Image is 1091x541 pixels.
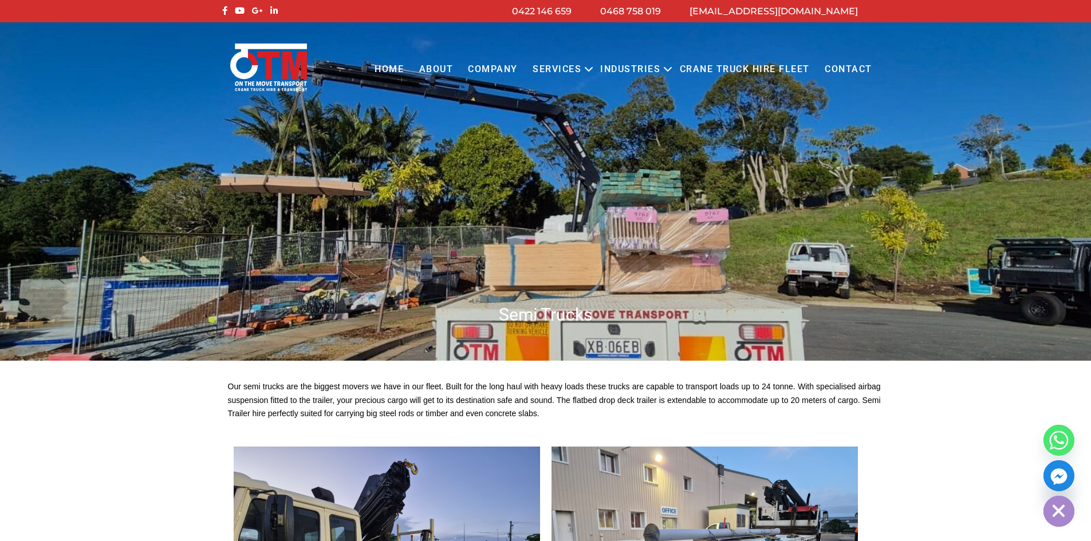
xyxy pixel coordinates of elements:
[672,54,817,85] a: Crane Truck Hire Fleet
[817,54,880,85] a: Contact
[460,54,525,85] a: COMPANY
[411,54,460,85] a: About
[690,6,858,17] a: [EMAIL_ADDRESS][DOMAIN_NAME]
[367,54,411,85] a: Home
[525,54,589,85] a: Services
[1043,425,1074,456] a: Whatsapp
[512,6,572,17] a: 0422 146 659
[228,380,881,421] p: Our semi trucks are the biggest movers we have in our fleet. Built for the long haul with heavy l...
[593,54,668,85] a: Industries
[228,42,309,92] img: Otmtransport
[1043,460,1074,491] a: Facebook_Messenger
[219,303,872,326] h1: Semi Trucks
[600,6,661,17] a: 0468 758 019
